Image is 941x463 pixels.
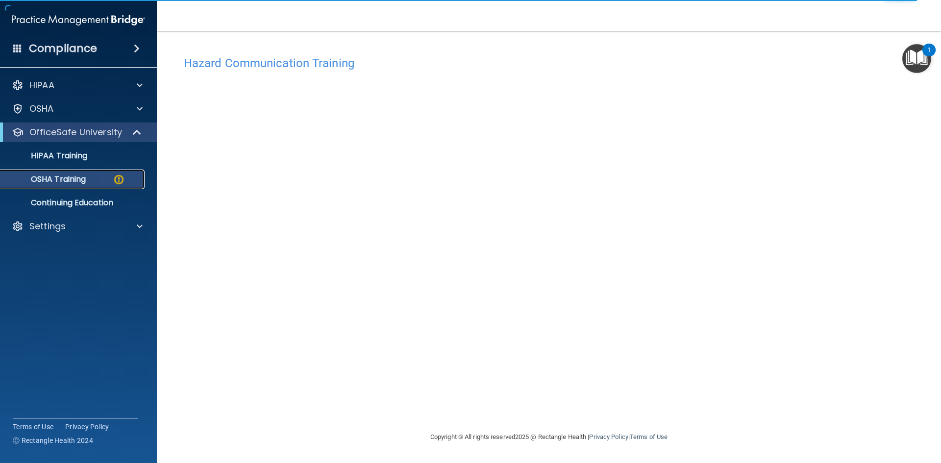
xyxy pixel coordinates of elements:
button: Open Resource Center, 1 new notification [902,44,931,73]
a: Privacy Policy [65,422,109,432]
p: OSHA Training [6,174,86,184]
p: OfficeSafe University [29,126,122,138]
iframe: HCT [184,75,684,398]
a: Privacy Policy [589,433,628,440]
a: OfficeSafe University [12,126,142,138]
div: Copyright © All rights reserved 2025 @ Rectangle Health | | [370,421,728,453]
p: Settings [29,220,66,232]
h4: Hazard Communication Training [184,57,914,70]
div: 1 [927,50,931,63]
p: OSHA [29,103,54,115]
h4: Compliance [29,42,97,55]
a: OSHA [12,103,143,115]
p: HIPAA Training [6,151,87,161]
a: Terms of Use [630,433,668,440]
p: HIPAA [29,79,54,91]
p: Continuing Education [6,198,140,208]
img: warning-circle.0cc9ac19.png [113,173,125,186]
a: Terms of Use [13,422,53,432]
a: HIPAA [12,79,143,91]
img: PMB logo [12,10,145,30]
a: Settings [12,220,143,232]
span: Ⓒ Rectangle Health 2024 [13,436,93,445]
